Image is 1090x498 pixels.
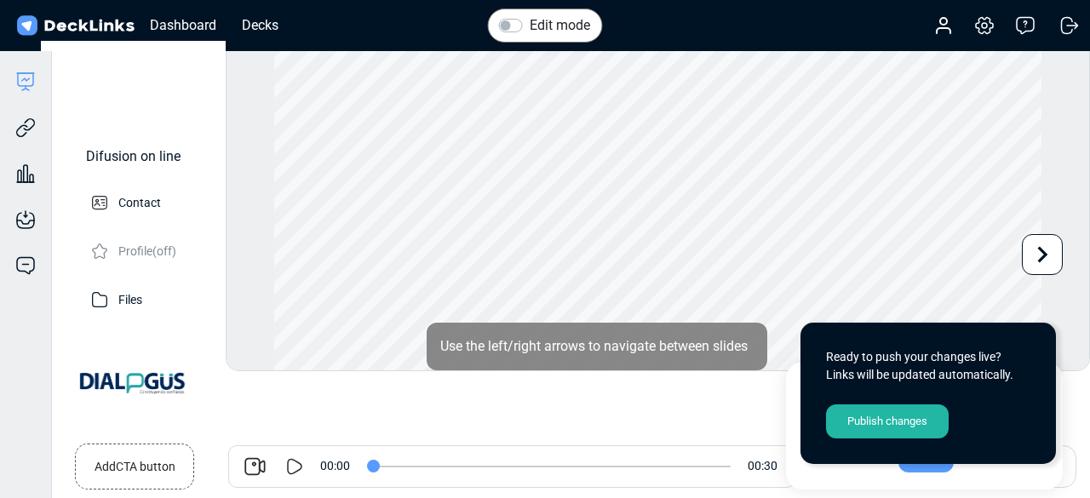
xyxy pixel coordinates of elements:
[427,323,767,370] div: Use the left/right arrows to navigate between slides
[320,457,350,475] span: 00:00
[74,323,193,442] img: Company Banner
[748,457,777,475] span: 00:30
[233,14,287,36] div: Decks
[118,288,142,309] p: Files
[530,15,590,36] label: Edit mode
[118,191,161,212] p: Contact
[826,348,1030,384] div: Ready to push your changes live? Links will be updated automatically.
[141,14,225,36] div: Dashboard
[14,14,137,38] img: DeckLinks
[826,404,949,438] div: Publish changes
[118,239,176,260] p: Profile (off)
[95,451,175,476] small: Add CTA button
